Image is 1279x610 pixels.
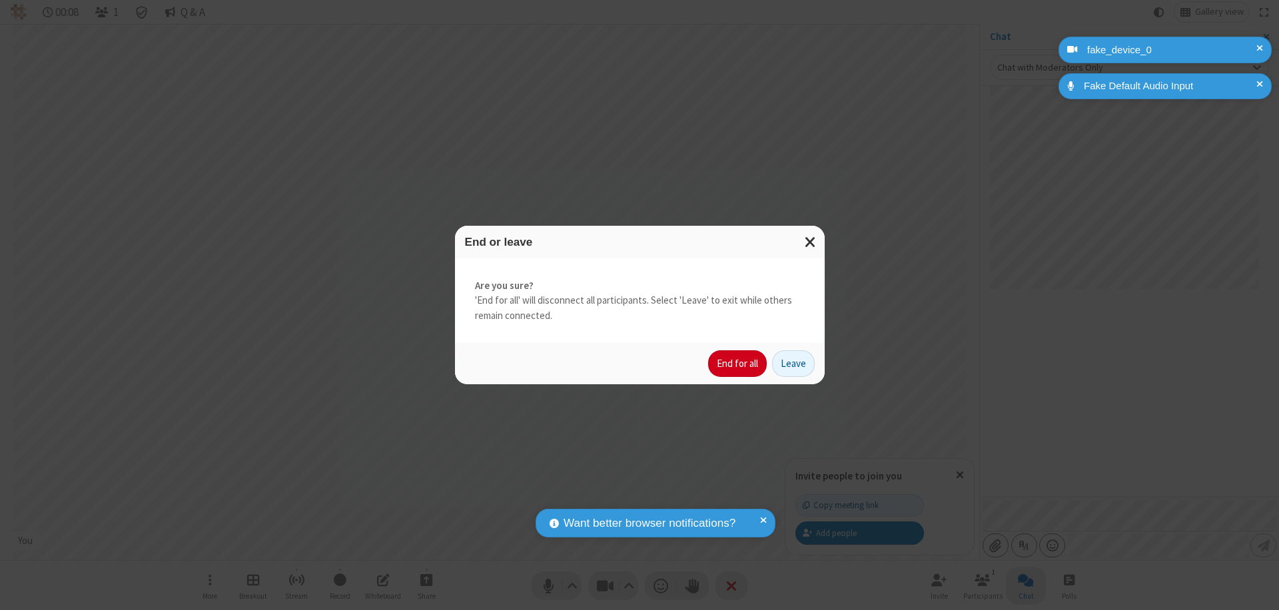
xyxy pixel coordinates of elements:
strong: Are you sure? [475,278,805,294]
span: Want better browser notifications? [564,515,735,532]
div: Fake Default Audio Input [1079,79,1262,94]
button: End for all [708,350,767,377]
button: Leave [772,350,815,377]
div: 'End for all' will disconnect all participants. Select 'Leave' to exit while others remain connec... [455,258,825,344]
button: Close modal [797,226,825,258]
div: fake_device_0 [1082,43,1262,58]
h3: End or leave [465,236,815,248]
